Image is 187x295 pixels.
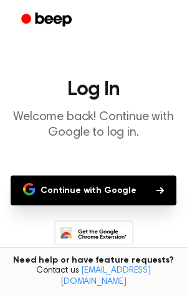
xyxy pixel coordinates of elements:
[7,266,180,288] span: Contact us
[12,8,83,32] a: Beep
[10,110,177,141] p: Welcome back! Continue with Google to log in.
[60,266,151,286] a: [EMAIL_ADDRESS][DOMAIN_NAME]
[10,80,177,100] h1: Log In
[11,176,176,205] button: Continue with Google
